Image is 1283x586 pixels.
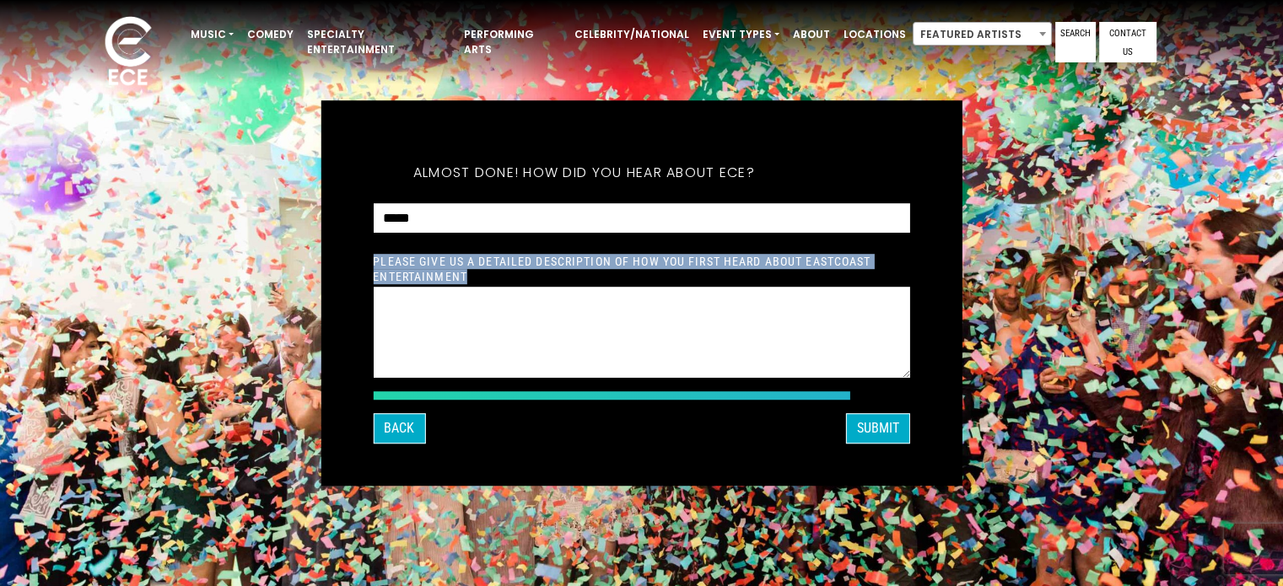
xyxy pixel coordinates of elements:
span: Featured Artists [913,22,1052,46]
a: Specialty Entertainment [300,20,457,64]
a: Performing Arts [457,20,568,64]
span: Featured Artists [914,23,1051,46]
a: Music [184,20,240,49]
a: Comedy [240,20,300,49]
label: Please give us a detailed description of how you first heard about EastCoast Entertainment [373,254,910,284]
button: Back [373,413,425,444]
h5: Almost done! How did you hear about ECE? [373,142,795,203]
button: SUBMIT [846,413,910,444]
a: Contact Us [1099,22,1156,62]
a: Locations [837,20,913,49]
a: About [786,20,837,49]
a: Search [1055,22,1096,62]
img: ece_new_logo_whitev2-1.png [86,12,170,94]
select: How did you hear about ECE [373,203,909,234]
a: Event Types [696,20,786,49]
a: Celebrity/National [568,20,696,49]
